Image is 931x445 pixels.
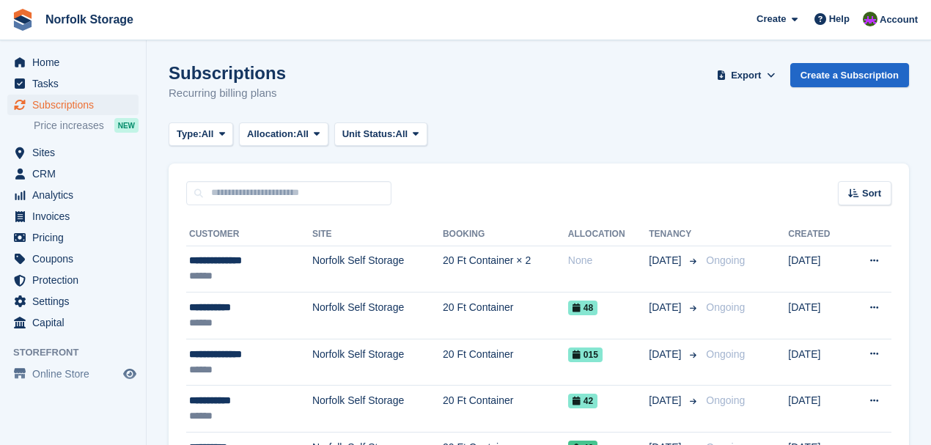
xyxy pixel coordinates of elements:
[443,246,568,293] td: 20 Ft Container × 2
[312,386,443,433] td: Norfolk Self Storage
[177,127,202,141] span: Type:
[7,312,139,333] a: menu
[7,185,139,205] a: menu
[32,163,120,184] span: CRM
[32,312,120,333] span: Capital
[731,68,761,83] span: Export
[443,339,568,386] td: 20 Ft Container
[788,339,847,386] td: [DATE]
[32,73,120,94] span: Tasks
[706,348,745,360] span: Ongoing
[7,364,139,384] a: menu
[649,253,684,268] span: [DATE]
[32,270,120,290] span: Protection
[32,142,120,163] span: Sites
[706,254,745,266] span: Ongoing
[32,364,120,384] span: Online Store
[790,63,909,87] a: Create a Subscription
[32,291,120,312] span: Settings
[649,393,684,408] span: [DATE]
[312,223,443,246] th: Site
[32,249,120,269] span: Coupons
[649,300,684,315] span: [DATE]
[7,73,139,94] a: menu
[7,227,139,248] a: menu
[169,122,233,147] button: Type: All
[568,394,597,408] span: 42
[863,12,877,26] img: Tom Pearson
[342,127,396,141] span: Unit Status:
[7,95,139,115] a: menu
[32,206,120,227] span: Invoices
[169,85,286,102] p: Recurring billing plans
[312,293,443,339] td: Norfolk Self Storage
[12,9,34,31] img: stora-icon-8386f47178a22dfd0bd8f6a31ec36ba5ce8667c1dd55bd0f319d3a0aa187defe.svg
[788,223,847,246] th: Created
[32,185,120,205] span: Analytics
[649,223,700,246] th: Tenancy
[443,223,568,246] th: Booking
[443,386,568,433] td: 20 Ft Container
[714,63,779,87] button: Export
[34,119,104,133] span: Price increases
[7,206,139,227] a: menu
[7,249,139,269] a: menu
[7,52,139,73] a: menu
[34,117,139,133] a: Price increases NEW
[312,339,443,386] td: Norfolk Self Storage
[649,347,684,362] span: [DATE]
[443,293,568,339] td: 20 Ft Container
[568,223,649,246] th: Allocation
[13,345,146,360] span: Storefront
[568,347,603,362] span: 015
[121,365,139,383] a: Preview store
[32,52,120,73] span: Home
[7,142,139,163] a: menu
[169,63,286,83] h1: Subscriptions
[334,122,427,147] button: Unit Status: All
[40,7,139,32] a: Norfolk Storage
[880,12,918,27] span: Account
[114,118,139,133] div: NEW
[757,12,786,26] span: Create
[788,293,847,339] td: [DATE]
[32,227,120,248] span: Pricing
[862,186,881,201] span: Sort
[7,163,139,184] a: menu
[829,12,850,26] span: Help
[7,270,139,290] a: menu
[568,253,649,268] div: None
[706,301,745,313] span: Ongoing
[706,394,745,406] span: Ongoing
[186,223,312,246] th: Customer
[202,127,214,141] span: All
[296,127,309,141] span: All
[239,122,328,147] button: Allocation: All
[396,127,408,141] span: All
[312,246,443,293] td: Norfolk Self Storage
[788,246,847,293] td: [DATE]
[32,95,120,115] span: Subscriptions
[247,127,296,141] span: Allocation:
[788,386,847,433] td: [DATE]
[7,291,139,312] a: menu
[568,301,597,315] span: 48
